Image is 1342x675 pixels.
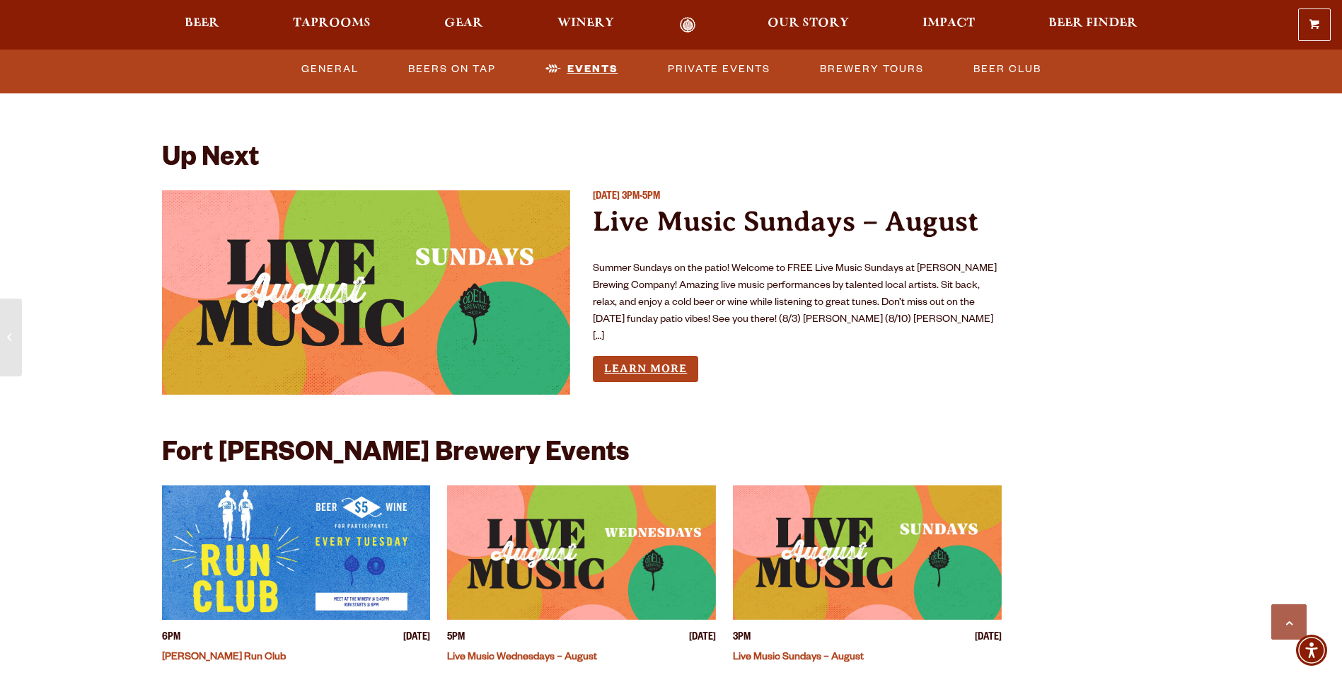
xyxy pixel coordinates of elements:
h2: Up Next [162,145,259,176]
a: View event details [162,190,571,395]
a: Live Music Sundays – August [593,205,979,237]
a: Live Music Sundays – August [733,652,864,664]
a: Beer Club [968,53,1047,86]
span: 5PM [447,631,465,646]
a: Beer Finder [1039,17,1147,33]
a: View event details [733,485,1002,620]
a: Gear [435,17,492,33]
a: Beers on Tap [403,53,502,86]
a: Our Story [758,17,858,33]
a: Taprooms [284,17,380,33]
a: Beer [175,17,229,33]
span: Beer [185,18,219,29]
span: [DATE] [403,631,430,646]
a: Scroll to top [1271,604,1307,640]
span: Our Story [768,18,849,29]
h2: Fort [PERSON_NAME] Brewery Events [162,440,629,471]
a: Brewery Tours [814,53,930,86]
span: [DATE] [689,631,716,646]
a: Winery [548,17,623,33]
a: View event details [162,485,431,620]
a: Live Music Wednesdays – August [447,652,597,664]
a: View event details [447,485,716,620]
a: Private Events [662,53,776,86]
span: Beer Finder [1048,18,1138,29]
span: 3PM-5PM [622,192,660,203]
a: Impact [913,17,984,33]
span: 3PM [733,631,751,646]
a: General [296,53,364,86]
span: 6PM [162,631,180,646]
span: Gear [444,18,483,29]
a: Odell Home [661,17,715,33]
span: Taprooms [293,18,371,29]
span: Impact [922,18,975,29]
span: [DATE] [975,631,1002,646]
span: Winery [557,18,614,29]
p: Summer Sundays on the patio! Welcome to FREE Live Music Sundays at [PERSON_NAME] Brewing Company!... [593,261,1002,346]
div: Accessibility Menu [1296,635,1327,666]
a: [PERSON_NAME] Run Club [162,652,286,664]
a: Learn more about Live Music Sundays – August [593,356,698,382]
a: Events [540,53,624,86]
span: [DATE] [593,192,620,203]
